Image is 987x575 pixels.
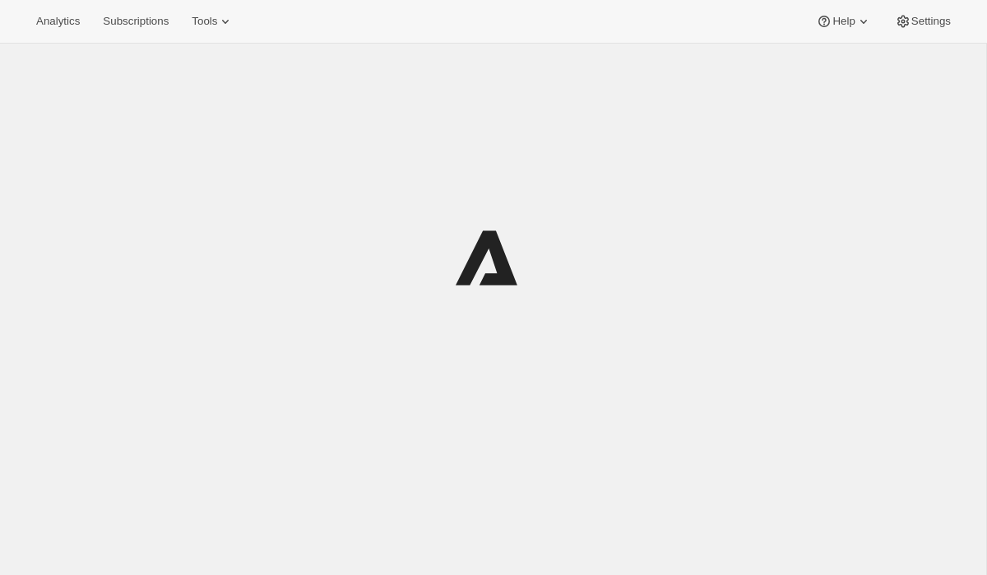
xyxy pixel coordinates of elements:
button: Settings [885,10,961,33]
span: Tools [192,15,217,28]
span: Settings [911,15,951,28]
button: Help [806,10,881,33]
span: Analytics [36,15,80,28]
span: Subscriptions [103,15,169,28]
span: Help [832,15,855,28]
button: Analytics [26,10,90,33]
button: Subscriptions [93,10,178,33]
button: Tools [182,10,243,33]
